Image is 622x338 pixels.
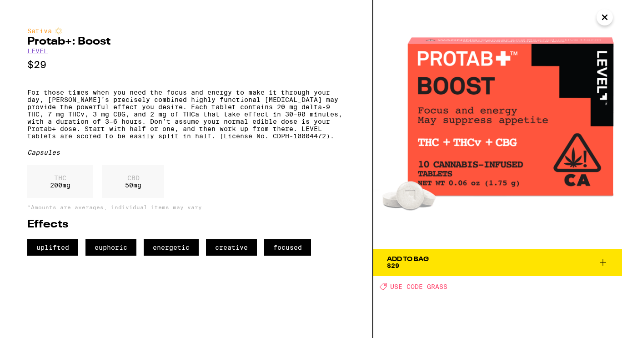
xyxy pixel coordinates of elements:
[27,239,78,256] span: uplifted
[27,36,345,47] h2: Protab+: Boost
[144,239,199,256] span: energetic
[5,6,65,14] span: Hi. Need any help?
[387,256,429,262] div: Add To Bag
[27,149,345,156] div: Capsules
[264,239,311,256] span: focused
[27,219,345,230] h2: Effects
[390,283,447,290] span: USE CODE GRASS
[27,89,345,140] p: For those times when you need the focus and energy to make it through your day, [PERSON_NAME]’s p...
[27,27,345,35] div: Sativa
[27,59,345,71] p: $29
[27,204,345,210] p: *Amounts are averages, individual items may vary.
[373,249,622,276] button: Add To Bag$29
[0,0,497,66] button: Redirect to URL
[125,174,141,182] p: CBD
[85,239,136,256] span: euphoric
[50,174,70,182] p: THC
[102,165,164,198] div: 50 mg
[387,262,399,269] span: $29
[27,165,93,198] div: 200 mg
[55,27,62,35] img: sativaColor.svg
[206,239,257,256] span: creative
[597,9,613,25] button: Close
[27,47,48,55] a: LEVEL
